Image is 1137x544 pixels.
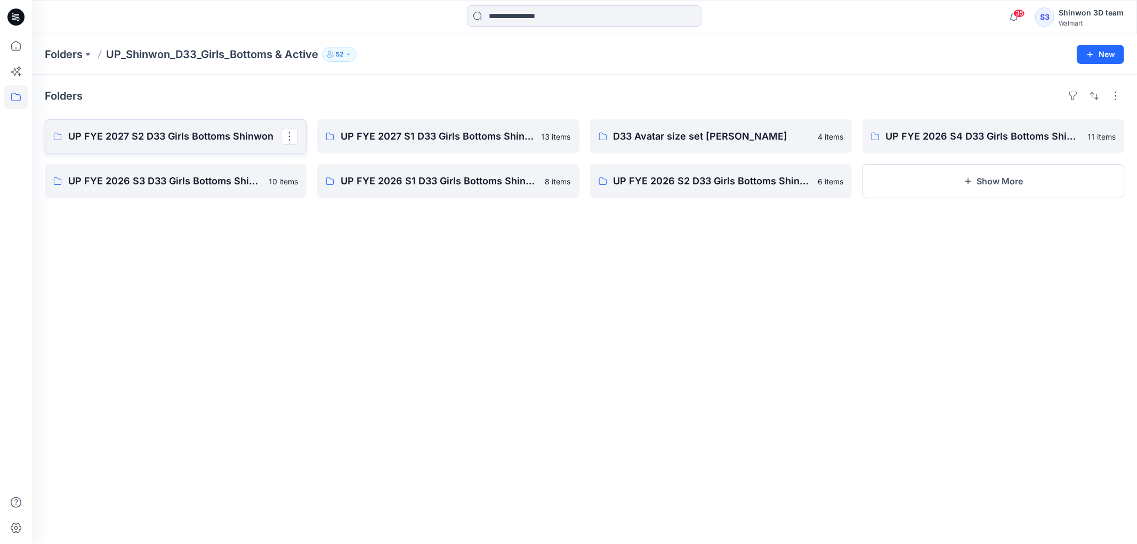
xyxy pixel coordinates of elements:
p: 13 items [542,131,571,142]
a: UP FYE 2026 S2 D33 Girls Bottoms Shinwon6 items [590,164,852,198]
h4: Folders [45,90,83,102]
button: 52 [322,47,357,62]
button: New [1077,45,1124,64]
a: UP FYE 2026 S3 D33 Girls Bottoms Shinwon10 items [45,164,307,198]
div: S3 [1035,7,1054,27]
div: Walmart [1059,19,1124,27]
a: UP FYE 2027 S1 D33 Girls Bottoms Shinwon13 items [317,119,579,153]
a: D33 Avatar size set [PERSON_NAME]4 items [590,119,852,153]
p: UP FYE 2026 S3 D33 Girls Bottoms Shinwon [68,174,262,189]
p: UP FYE 2026 S4 D33 Girls Bottoms Shinwon [886,129,1081,144]
p: 8 items [545,176,571,187]
p: 52 [336,48,343,60]
p: UP_Shinwon_D33_Girls_Bottoms & Active [106,47,318,62]
span: 35 [1013,9,1025,18]
a: UP FYE 2026 S1 D33 Girls Bottoms Shinwon8 items [317,164,579,198]
p: 6 items [818,176,843,187]
p: D33 Avatar size set [PERSON_NAME] [614,129,811,144]
p: UP FYE 2026 S2 D33 Girls Bottoms Shinwon [614,174,811,189]
p: 4 items [818,131,843,142]
p: 11 items [1087,131,1116,142]
a: Folders [45,47,83,62]
p: 10 items [269,176,298,187]
p: UP FYE 2026 S1 D33 Girls Bottoms Shinwon [341,174,538,189]
a: UP FYE 2027 S2 D33 Girls Bottoms Shinwon [45,119,307,153]
p: UP FYE 2027 S2 D33 Girls Bottoms Shinwon [68,129,281,144]
p: UP FYE 2027 S1 D33 Girls Bottoms Shinwon [341,129,535,144]
a: UP FYE 2026 S4 D33 Girls Bottoms Shinwon11 items [862,119,1124,153]
button: Show More [862,164,1124,198]
div: Shinwon 3D team [1059,6,1124,19]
